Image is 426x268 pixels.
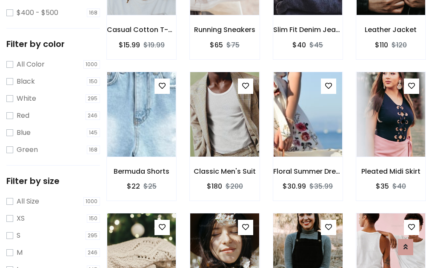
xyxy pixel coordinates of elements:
del: $200 [226,181,243,191]
label: M [17,248,23,258]
h6: Floral Summer Dress [273,167,343,175]
h6: $15.99 [119,41,140,49]
h5: Filter by color [6,39,100,49]
h6: $65 [210,41,223,49]
span: 150 [87,77,100,86]
h6: Bermuda Shorts [107,167,176,175]
h6: $35 [376,182,389,190]
span: 246 [86,248,100,257]
label: Green [17,145,38,155]
label: Red [17,111,29,121]
span: 295 [86,94,100,103]
span: 168 [87,146,100,154]
label: All Size [17,196,39,207]
span: 1000 [83,197,100,206]
label: XS [17,213,25,224]
span: 1000 [83,60,100,69]
del: $75 [226,40,240,50]
h6: Casual Cotton T-Shirt [107,26,176,34]
h6: Slim Fit Denim Jeans [273,26,343,34]
del: $40 [392,181,406,191]
h6: Classic Men's Suit [190,167,259,175]
label: Black [17,76,35,87]
del: $19.99 [143,40,165,50]
del: $120 [392,40,407,50]
h6: Leather Jacket [356,26,426,34]
label: All Color [17,59,45,70]
span: 295 [86,231,100,240]
h6: $40 [292,41,306,49]
del: $45 [309,40,323,50]
h6: Running Sneakers [190,26,259,34]
label: $400 - $500 [17,8,58,18]
h6: $110 [375,41,388,49]
h6: Pleated Midi Skirt [356,167,426,175]
del: $35.99 [309,181,333,191]
span: 168 [87,9,100,17]
h6: $22 [127,182,140,190]
label: White [17,93,36,104]
span: 145 [87,128,100,137]
h5: Filter by size [6,176,100,186]
label: Blue [17,128,31,138]
span: 246 [86,111,100,120]
del: $25 [143,181,157,191]
h6: $30.99 [283,182,306,190]
span: 150 [87,214,100,223]
label: S [17,230,20,241]
h6: $180 [207,182,222,190]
